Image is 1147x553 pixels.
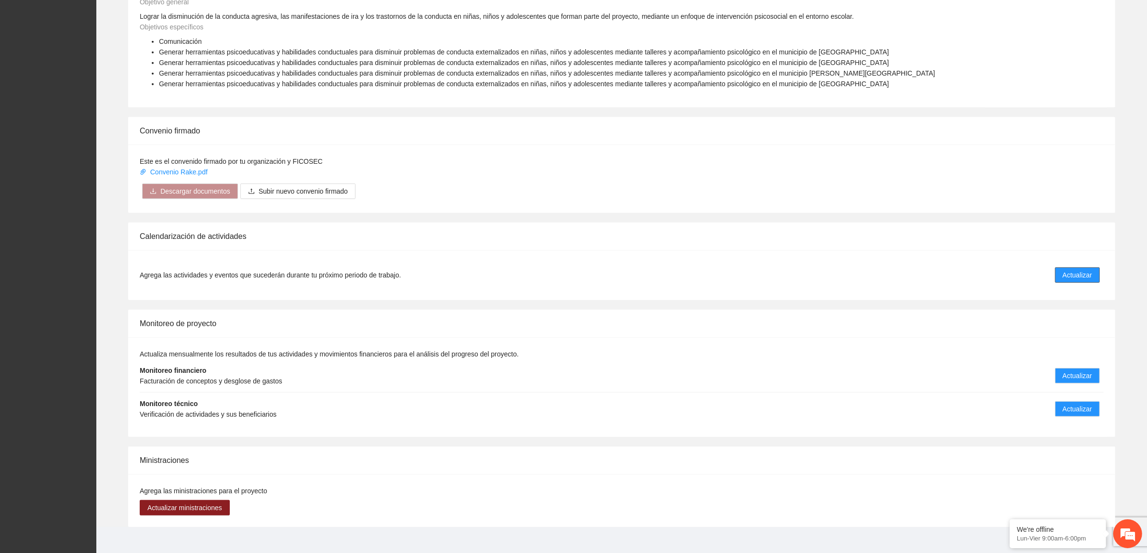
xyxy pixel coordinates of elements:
textarea: Escriba su mensaje aquí y haga clic en “Enviar” [5,263,184,297]
span: Actualizar [1063,270,1092,280]
span: Descargar documentos [160,186,230,197]
span: download [150,188,157,196]
span: Verificación de actividades y sus beneficiarios [140,410,277,418]
span: Subir nuevo convenio firmado [259,186,348,197]
span: Generar herramientas psicoeducativas y habilidades conductuales para disminuir problemas de condu... [159,59,889,66]
button: Actualizar [1055,267,1100,283]
span: Agrega las actividades y eventos que sucederán durante tu próximo periodo de trabajo. [140,270,401,280]
div: Convenio firmado [140,117,1104,145]
span: Actualizar [1063,370,1092,381]
span: Agrega las ministraciones para el proyecto [140,487,267,495]
span: paper-clip [140,169,146,175]
span: upload [248,188,255,196]
p: Lun-Vier 9:00am-6:00pm [1017,535,1099,542]
span: Lograr la disminución de la conducta agresiva, las manifestaciones de ira y los trastornos de la ... [140,13,854,20]
div: Monitoreo de proyecto [140,310,1104,337]
span: Estamos sin conexión. Déjenos un mensaje. [18,129,170,226]
span: Facturación de conceptos y desglose de gastos [140,377,282,385]
button: Actualizar [1055,368,1100,383]
div: Dejar un mensaje [50,49,162,62]
em: Enviar [144,297,175,310]
div: Ministraciones [140,447,1104,474]
button: Actualizar [1055,401,1100,417]
span: Actualizar ministraciones [147,502,222,513]
span: Este es el convenido firmado por tu organización y FICOSEC [140,158,323,165]
span: uploadSubir nuevo convenio firmado [240,187,356,195]
span: Objetivos específicos [140,23,203,31]
strong: Monitoreo técnico [140,400,198,408]
button: uploadSubir nuevo convenio firmado [240,184,356,199]
button: Actualizar ministraciones [140,500,230,515]
span: Generar herramientas psicoeducativas y habilidades conductuales para disminuir problemas de condu... [159,48,889,56]
span: Generar herramientas psicoeducativas y habilidades conductuales para disminuir problemas de condu... [159,80,889,88]
div: Calendarización de actividades [140,223,1104,250]
span: Actualizar [1063,404,1092,414]
span: Actualiza mensualmente los resultados de tus actividades y movimientos financieros para el anális... [140,350,519,358]
a: Convenio Rake.pdf [140,168,210,176]
div: Minimizar ventana de chat en vivo [158,5,181,28]
strong: Monitoreo financiero [140,367,206,374]
button: downloadDescargar documentos [142,184,238,199]
a: Actualizar ministraciones [140,504,230,512]
span: Comunicación [159,38,202,45]
div: We're offline [1017,526,1099,533]
span: Generar herramientas psicoeducativas y habilidades conductuales para disminuir problemas de condu... [159,69,935,77]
